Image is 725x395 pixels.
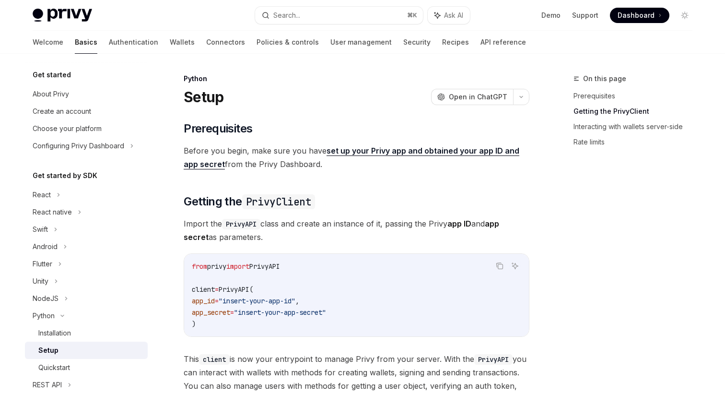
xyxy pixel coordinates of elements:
[234,308,326,317] span: "insert-your-app-secret"
[677,8,692,23] button: Toggle dark mode
[610,8,669,23] a: Dashboard
[273,10,300,21] div: Search...
[230,308,234,317] span: =
[583,73,626,84] span: On this page
[109,31,158,54] a: Authentication
[25,103,148,120] a: Create an account
[573,119,700,134] a: Interacting with wallets server-side
[493,260,506,272] button: Copy the contents from the code block
[573,88,700,104] a: Prerequisites
[403,31,431,54] a: Security
[33,224,48,235] div: Swift
[199,354,230,365] code: client
[25,342,148,359] a: Setup
[184,194,315,209] span: Getting the
[33,106,91,117] div: Create an account
[618,11,655,20] span: Dashboard
[222,219,260,229] code: PrivyAPI
[509,260,521,272] button: Ask AI
[573,134,700,150] a: Rate limits
[192,297,215,305] span: app_id
[33,9,92,22] img: light logo
[226,262,249,271] span: import
[573,104,700,119] a: Getting the PrivyClient
[38,362,70,373] div: Quickstart
[219,297,295,305] span: "insert-your-app-id"
[33,293,58,304] div: NodeJS
[207,262,226,271] span: privy
[33,140,124,152] div: Configuring Privy Dashboard
[33,88,69,100] div: About Privy
[215,285,219,294] span: =
[192,308,230,317] span: app_secret
[192,285,215,294] span: client
[480,31,526,54] a: API reference
[33,69,71,81] h5: Get started
[192,320,196,328] span: )
[25,120,148,137] a: Choose your platform
[257,31,319,54] a: Policies & controls
[184,146,519,169] a: set up your Privy app and obtained your app ID and app secret
[38,327,71,339] div: Installation
[444,11,463,20] span: Ask AI
[25,85,148,103] a: About Privy
[33,31,63,54] a: Welcome
[541,11,561,20] a: Demo
[474,354,513,365] code: PrivyAPI
[192,262,207,271] span: from
[449,92,507,102] span: Open in ChatGPT
[38,345,58,356] div: Setup
[242,194,315,209] code: PrivyClient
[442,31,469,54] a: Recipes
[184,217,529,244] span: Import the class and create an instance of it, passing the Privy and as parameters.
[431,89,513,105] button: Open in ChatGPT
[25,359,148,376] a: Quickstart
[25,324,148,342] a: Installation
[572,11,598,20] a: Support
[447,219,471,228] strong: app ID
[75,31,97,54] a: Basics
[184,121,252,136] span: Prerequisites
[184,88,223,106] h1: Setup
[219,285,253,294] span: PrivyAPI(
[33,241,58,252] div: Android
[184,74,529,84] div: Python
[33,310,55,322] div: Python
[33,170,97,181] h5: Get started by SDK
[206,31,245,54] a: Connectors
[33,123,102,134] div: Choose your platform
[330,31,392,54] a: User management
[33,275,48,287] div: Unity
[255,7,423,24] button: Search...⌘K
[33,379,62,391] div: REST API
[33,189,51,201] div: React
[33,206,72,218] div: React native
[215,297,219,305] span: =
[184,144,529,171] span: Before you begin, make sure you have from the Privy Dashboard.
[33,258,52,270] div: Flutter
[407,12,417,19] span: ⌘ K
[295,297,299,305] span: ,
[249,262,280,271] span: PrivyAPI
[428,7,470,24] button: Ask AI
[170,31,195,54] a: Wallets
